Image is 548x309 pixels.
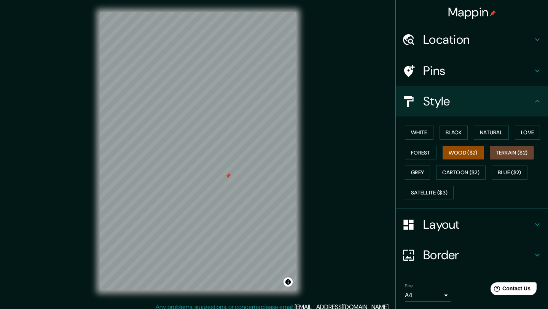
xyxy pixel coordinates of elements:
h4: Style [423,94,533,109]
button: Love [515,126,540,140]
button: White [405,126,433,140]
button: Blue ($2) [492,166,527,180]
img: pin-icon.png [490,10,496,16]
div: Style [396,86,548,116]
div: A4 [405,289,451,301]
h4: Layout [423,217,533,232]
button: Cartoon ($2) [436,166,486,180]
button: Wood ($2) [443,146,484,160]
div: Pins [396,56,548,86]
iframe: Help widget launcher [480,279,540,301]
label: Size [405,283,413,289]
h4: Location [423,32,533,47]
button: Forest [405,146,436,160]
h4: Mappin [448,5,496,20]
div: Layout [396,209,548,240]
h4: Border [423,247,533,263]
button: Natural [474,126,509,140]
button: Satellite ($3) [405,186,454,200]
button: Grey [405,166,430,180]
div: Location [396,24,548,55]
h4: Pins [423,63,533,78]
div: Border [396,240,548,270]
button: Toggle attribution [284,277,293,287]
canvas: Map [100,12,296,290]
button: Terrain ($2) [490,146,534,160]
button: Black [440,126,468,140]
